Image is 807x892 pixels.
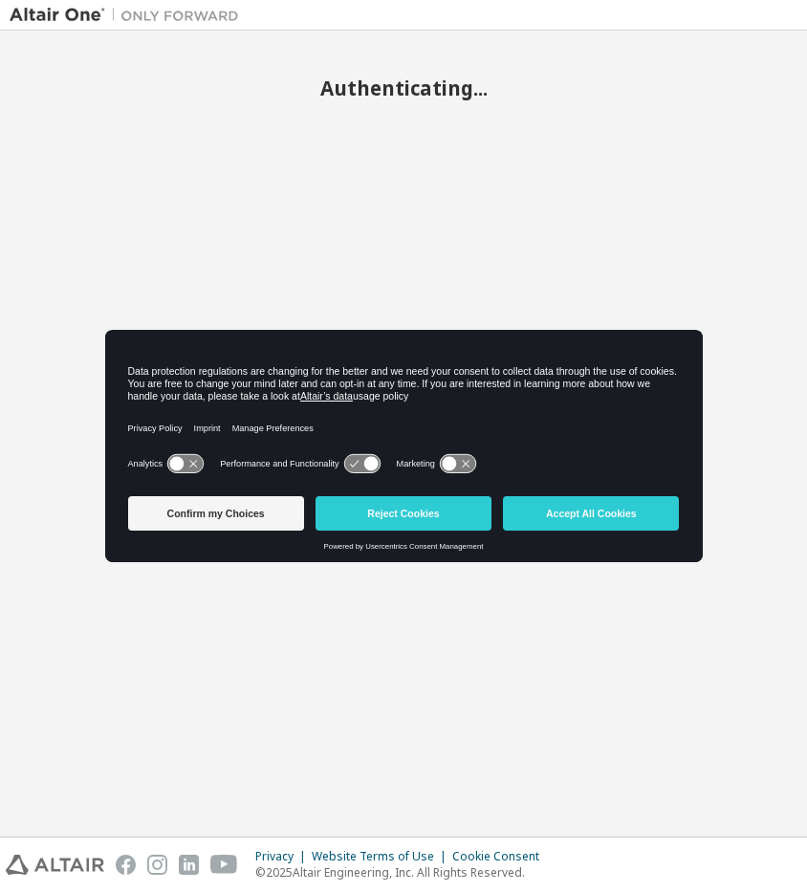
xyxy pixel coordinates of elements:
[10,6,249,25] img: Altair One
[116,855,136,875] img: facebook.svg
[312,849,452,864] div: Website Terms of Use
[255,849,312,864] div: Privacy
[147,855,167,875] img: instagram.svg
[210,855,238,875] img: youtube.svg
[452,849,551,864] div: Cookie Consent
[10,76,797,100] h2: Authenticating...
[255,864,551,881] p: © 2025 Altair Engineering, Inc. All Rights Reserved.
[6,855,104,875] img: altair_logo.svg
[179,855,199,875] img: linkedin.svg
